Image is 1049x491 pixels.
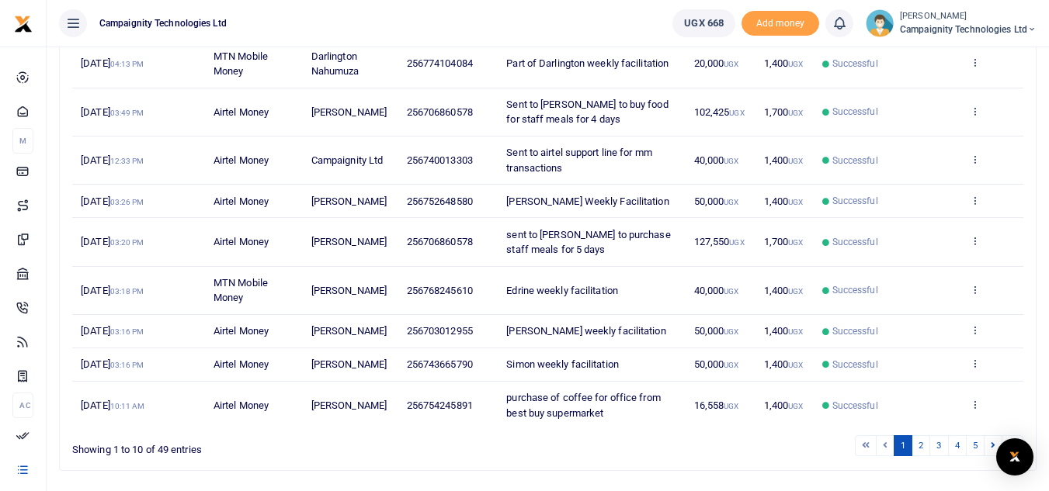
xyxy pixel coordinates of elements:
span: Sent to airtel support line for mm transactions [506,147,651,174]
span: Airtel Money [214,195,269,207]
small: UGX [788,327,803,336]
span: [PERSON_NAME] [311,236,387,247]
span: [DATE] [81,195,144,207]
small: UGX [788,198,803,206]
span: Campaignity Technologies Ltd [93,16,233,30]
span: 20,000 [694,57,739,69]
span: 1,700 [764,106,804,118]
a: profile-user [PERSON_NAME] Campaignity Technologies Ltd [866,9,1037,37]
span: 50,000 [694,325,739,337]
a: logo-small logo-large logo-large [14,17,33,29]
small: UGX [729,238,744,247]
a: UGX 668 [672,9,735,37]
span: [PERSON_NAME] [311,195,387,207]
span: Airtel Money [214,325,269,337]
span: [PERSON_NAME] [311,325,387,337]
small: UGX [788,109,803,117]
span: [DATE] [81,325,144,337]
span: 50,000 [694,358,739,370]
small: 12:33 PM [110,157,144,165]
a: 3 [929,435,948,456]
span: Successful [832,57,878,71]
li: Toup your wallet [742,11,819,36]
span: sent to [PERSON_NAME] to purchase staff meals for 5 days [506,229,670,256]
span: Sent to [PERSON_NAME] to buy food for staff meals for 4 days [506,99,668,126]
small: 03:20 PM [110,238,144,247]
span: 256706860578 [407,236,473,247]
a: 2 [912,435,930,456]
li: Ac [12,392,33,418]
span: [DATE] [81,106,144,118]
span: Airtel Money [214,358,269,370]
span: [PERSON_NAME] [311,358,387,370]
span: purchase of coffee for office from best buy supermarket [506,392,660,419]
span: MTN Mobile Money [214,277,268,304]
span: [DATE] [81,399,144,411]
span: Add money [742,11,819,36]
span: [PERSON_NAME] [311,399,387,411]
a: Add money [742,16,819,28]
span: Successful [832,399,878,413]
span: Edrine weekly facilitation [506,285,618,296]
span: [PERSON_NAME] [311,106,387,118]
span: Successful [832,324,878,338]
small: UGX [788,157,803,165]
span: Darlington Nahumuza [311,50,360,78]
span: 256703012955 [407,325,473,337]
li: Wallet ballance [666,9,742,37]
span: Airtel Money [214,106,269,118]
span: 50,000 [694,195,739,207]
img: logo-small [14,15,33,33]
small: UGX [724,402,738,410]
span: [DATE] [81,358,144,370]
span: 1,400 [764,154,804,166]
span: 256706860578 [407,106,473,118]
span: 256768245610 [407,285,473,296]
small: UGX [724,60,738,68]
span: Simon weekly facilitation [506,358,619,370]
span: Successful [832,283,878,297]
span: 256743665790 [407,358,473,370]
span: 1,400 [764,57,804,69]
span: Airtel Money [214,154,269,166]
span: 256740013303 [407,154,473,166]
small: UGX [724,327,738,336]
a: 5 [966,435,985,456]
small: UGX [724,361,738,369]
span: 1,400 [764,399,804,411]
span: Airtel Money [214,236,269,247]
span: 40,000 [694,285,739,296]
small: UGX [788,238,803,247]
span: Part of Darlington weekly facilitation [506,57,669,69]
a: 4 [948,435,967,456]
span: 1,400 [764,358,804,370]
span: Campaignity Ltd [311,154,384,166]
small: 03:16 PM [110,327,144,336]
small: 04:13 PM [110,60,144,68]
span: Campaignity Technologies Ltd [900,22,1037,36]
span: Successful [832,358,878,372]
span: 256752648580 [407,195,473,207]
span: 256774104084 [407,57,473,69]
small: UGX [788,361,803,369]
span: 40,000 [694,154,739,166]
small: UGX [788,60,803,68]
li: M [12,128,33,154]
span: 256754245891 [407,399,473,411]
div: Open Intercom Messenger [996,438,1033,475]
small: 10:11 AM [110,402,145,410]
small: UGX [724,157,738,165]
span: MTN Mobile Money [214,50,268,78]
span: UGX 668 [684,16,724,31]
span: [DATE] [81,236,144,247]
span: 127,550 [694,236,745,247]
span: 1,400 [764,285,804,296]
div: Showing 1 to 10 of 49 entries [72,434,462,458]
span: Airtel Money [214,399,269,411]
small: UGX [724,287,738,296]
span: Successful [832,235,878,249]
span: 1,400 [764,195,804,207]
span: Successful [832,105,878,119]
small: 03:18 PM [110,287,144,296]
small: 03:16 PM [110,361,144,369]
